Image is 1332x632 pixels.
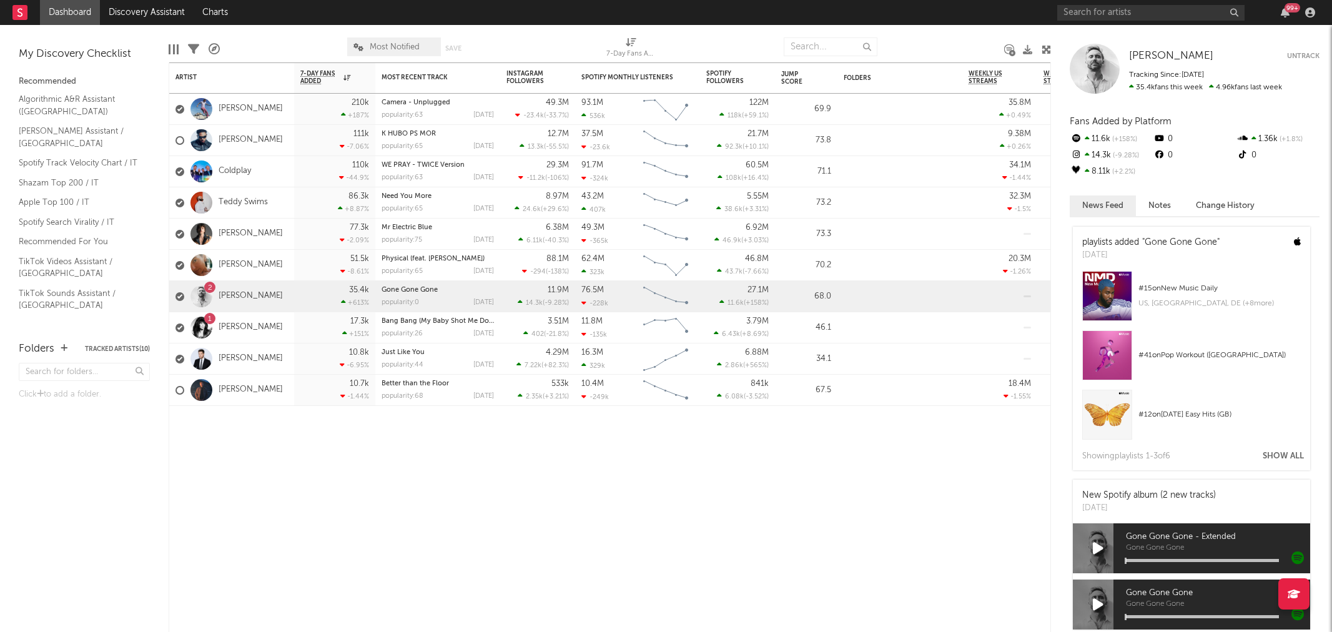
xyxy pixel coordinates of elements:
div: 210k [352,99,369,107]
span: +158 % [746,300,767,307]
div: -1.5 % [1007,205,1031,213]
div: Camera - Unplugged [382,99,494,106]
a: #12on[DATE] Easy Hits (GB) [1073,390,1310,449]
div: New Spotify album (2 new tracks) [1082,489,1216,502]
span: 2.35k [526,393,543,400]
div: 73.8 [781,133,831,148]
a: Just Like You [382,349,425,356]
a: Gone Gone Gone [382,287,438,294]
div: Most Recent Track [382,74,475,81]
div: 110k [352,161,369,169]
div: ( ) [515,111,569,119]
div: # 41 on Pop Workout ([GEOGRAPHIC_DATA]) [1138,348,1301,363]
div: -2.09 % [340,236,369,244]
span: -23.4k [523,112,544,119]
div: ( ) [717,392,769,400]
div: Physical (feat. Troye Sivan) [382,255,494,262]
svg: Chart title [638,125,694,156]
a: Spotify Track Velocity Chart / IT [19,156,137,170]
div: -1.44 % [1002,174,1031,182]
div: 323k [581,268,604,276]
div: 111k [353,130,369,138]
div: 37.5M [581,130,603,138]
span: 14.3k [526,300,543,307]
div: 51.5k [350,255,369,263]
input: Search... [784,37,877,56]
svg: Chart title [638,219,694,250]
span: -7.66 % [744,269,767,275]
span: 92.3k [725,144,742,151]
div: -249k [581,393,609,401]
div: 17.3k [350,317,369,325]
div: ( ) [714,236,769,244]
div: A&R Pipeline [209,31,220,67]
a: Better than the Floor [382,380,449,387]
div: Click to add a folder. [19,387,150,402]
div: -6.95 % [340,361,369,369]
div: 35.4k [349,286,369,294]
a: [PERSON_NAME] [219,229,283,239]
div: 91.7M [581,161,603,169]
span: -294 [530,269,546,275]
div: Jump Score [781,71,812,86]
div: +151 % [342,330,369,338]
div: 14.3k [1070,147,1153,164]
div: 76.5M [581,286,604,294]
span: 38.6k [724,206,742,213]
svg: Chart title [638,343,694,375]
span: +3.21 % [545,393,567,400]
svg: Chart title [638,312,694,343]
div: popularity: 26 [382,330,423,337]
div: +187 % [341,111,369,119]
div: ( ) [716,205,769,213]
div: ( ) [717,361,769,369]
div: Spotify Monthly Listeners [581,74,675,81]
a: Physical (feat. [PERSON_NAME]) [382,255,485,262]
span: 46.9k [723,237,741,244]
a: Algorithmic A&R Assistant ([GEOGRAPHIC_DATA]) [19,92,137,118]
div: Artist [175,74,269,81]
div: 69.9 [781,102,831,117]
div: 9.38M [1008,130,1031,138]
button: Change History [1183,195,1267,216]
div: 10.7k [350,380,369,388]
span: 2.86k [725,362,743,369]
span: -55.5 % [546,144,567,151]
div: [DATE] [473,268,494,275]
div: -1.55 % [1004,392,1031,400]
a: "Gone Gone Gone" [1142,238,1220,247]
div: 62.4M [581,255,604,263]
span: +3.31 % [744,206,767,213]
div: US, [GEOGRAPHIC_DATA], DE (+ 8 more) [1138,296,1301,311]
svg: Chart title [638,281,694,312]
div: 12.7M [548,130,569,138]
div: ( ) [717,142,769,151]
div: 0 [1236,147,1320,164]
a: [PERSON_NAME] [219,385,283,395]
div: -324k [581,174,608,182]
div: Edit Columns [169,31,179,67]
a: [PERSON_NAME] [1129,50,1213,62]
div: [DATE] [473,112,494,119]
span: -9.28 % [545,300,567,307]
div: Recommended [19,74,150,89]
div: 88.1M [546,255,569,263]
div: ( ) [515,205,569,213]
div: [DATE] [473,362,494,368]
div: ( ) [516,361,569,369]
span: Gone Gone Gone [1126,601,1310,608]
div: 8.97M [546,192,569,200]
div: 4.29M [546,348,569,357]
a: [PERSON_NAME] [219,260,283,270]
div: popularity: 63 [382,112,423,119]
div: 11.6k [1070,131,1153,147]
span: Fans Added by Platform [1070,117,1172,126]
div: 68.0 [781,289,831,304]
span: 13.3k [528,144,544,151]
span: 6.08k [725,393,744,400]
div: Showing playlist s 1- 3 of 6 [1082,449,1170,464]
span: -138 % [548,269,567,275]
span: +158 % [1110,136,1137,143]
span: Gone Gone Gone - Extended [1126,530,1310,545]
a: #15onNew Music DailyUS, [GEOGRAPHIC_DATA], DE (+8more) [1073,271,1310,330]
